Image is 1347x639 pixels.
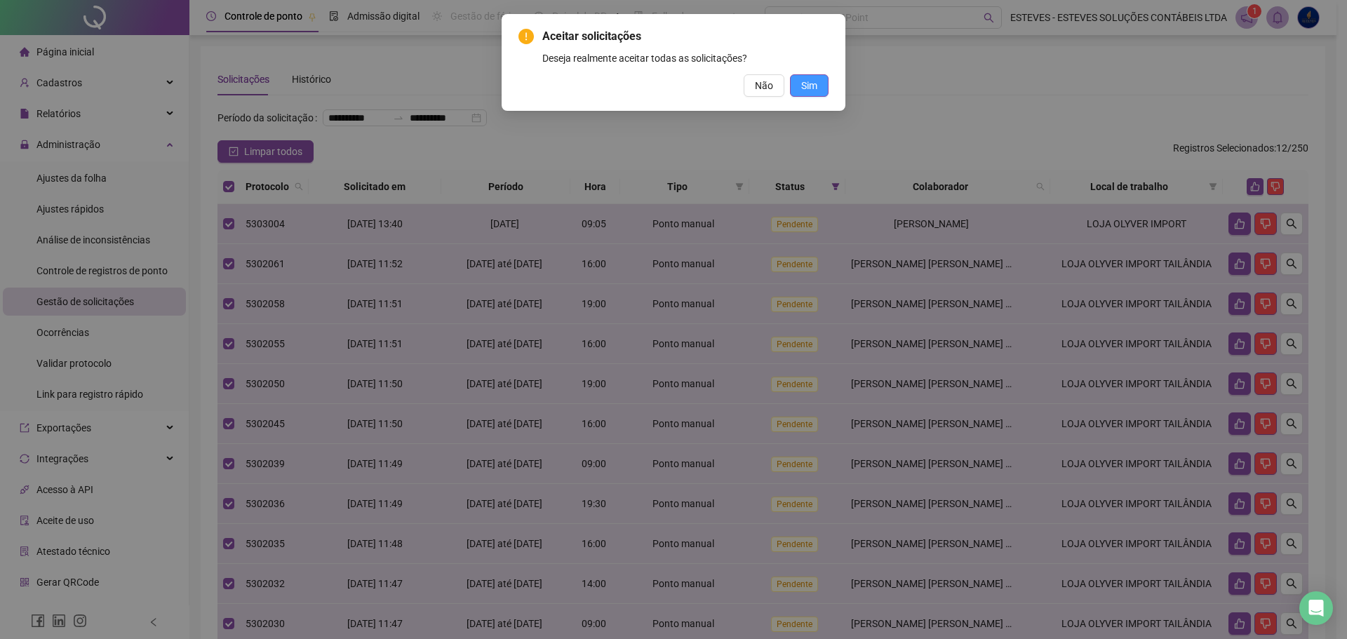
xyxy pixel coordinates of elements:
span: Não [755,78,773,93]
button: Não [744,74,784,97]
span: Aceitar solicitações [542,28,829,45]
span: Sim [801,78,817,93]
span: exclamation-circle [518,29,534,44]
div: Deseja realmente aceitar todas as solicitações? [542,51,829,66]
button: Sim [790,74,829,97]
div: Open Intercom Messenger [1299,591,1333,625]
